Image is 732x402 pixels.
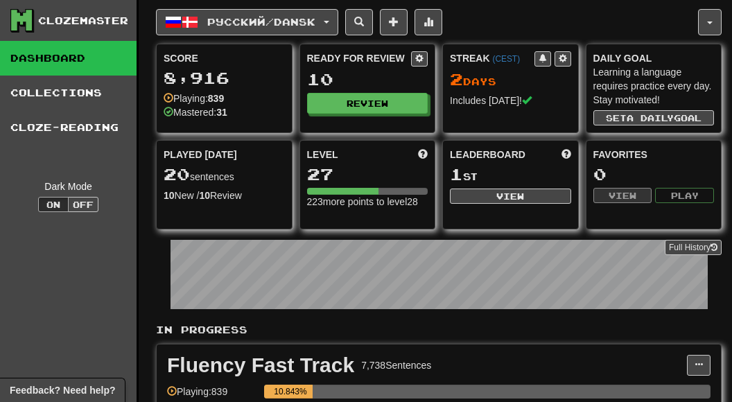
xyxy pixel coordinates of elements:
button: Play [655,188,714,203]
button: View [450,189,571,204]
span: Leaderboard [450,148,525,161]
div: Ready for Review [307,51,412,65]
div: Mastered: [164,105,227,119]
div: 0 [593,166,715,183]
span: Played [DATE] [164,148,237,161]
button: On [38,197,69,212]
div: New / Review [164,189,285,202]
div: Streak [450,51,534,65]
div: Daily Goal [593,51,715,65]
div: Dark Mode [10,180,126,193]
strong: 839 [208,93,224,104]
a: Full History [665,240,722,255]
p: In Progress [156,323,722,337]
div: Score [164,51,285,65]
span: Level [307,148,338,161]
div: Fluency Fast Track [167,355,354,376]
span: 20 [164,164,190,184]
div: Clozemaster [38,14,128,28]
div: 8,916 [164,69,285,87]
button: Seta dailygoal [593,110,715,125]
div: 10.843% [268,385,313,399]
div: Favorites [593,148,715,161]
div: st [450,166,571,184]
button: Off [68,197,98,212]
strong: 31 [216,107,227,118]
span: Русский / Dansk [207,16,315,28]
strong: 10 [199,190,210,201]
span: Open feedback widget [10,383,115,397]
div: 223 more points to level 28 [307,195,428,209]
button: View [593,188,652,203]
button: Add sentence to collection [380,9,408,35]
span: 1 [450,164,463,184]
div: Day s [450,71,571,89]
div: Includes [DATE]! [450,94,571,107]
button: Русский/Dansk [156,9,338,35]
button: Review [307,93,428,114]
button: More stats [415,9,442,35]
span: Score more points to level up [418,148,428,161]
div: 10 [307,71,428,88]
div: Playing: [164,91,224,105]
div: 27 [307,166,428,183]
strong: 10 [164,190,175,201]
span: This week in points, UTC [561,148,571,161]
div: sentences [164,166,285,184]
div: Learning a language requires practice every day. Stay motivated! [593,65,715,107]
button: Search sentences [345,9,373,35]
a: (CEST) [492,54,520,64]
span: a daily [627,113,674,123]
div: 7,738 Sentences [361,358,431,372]
span: 2 [450,69,463,89]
